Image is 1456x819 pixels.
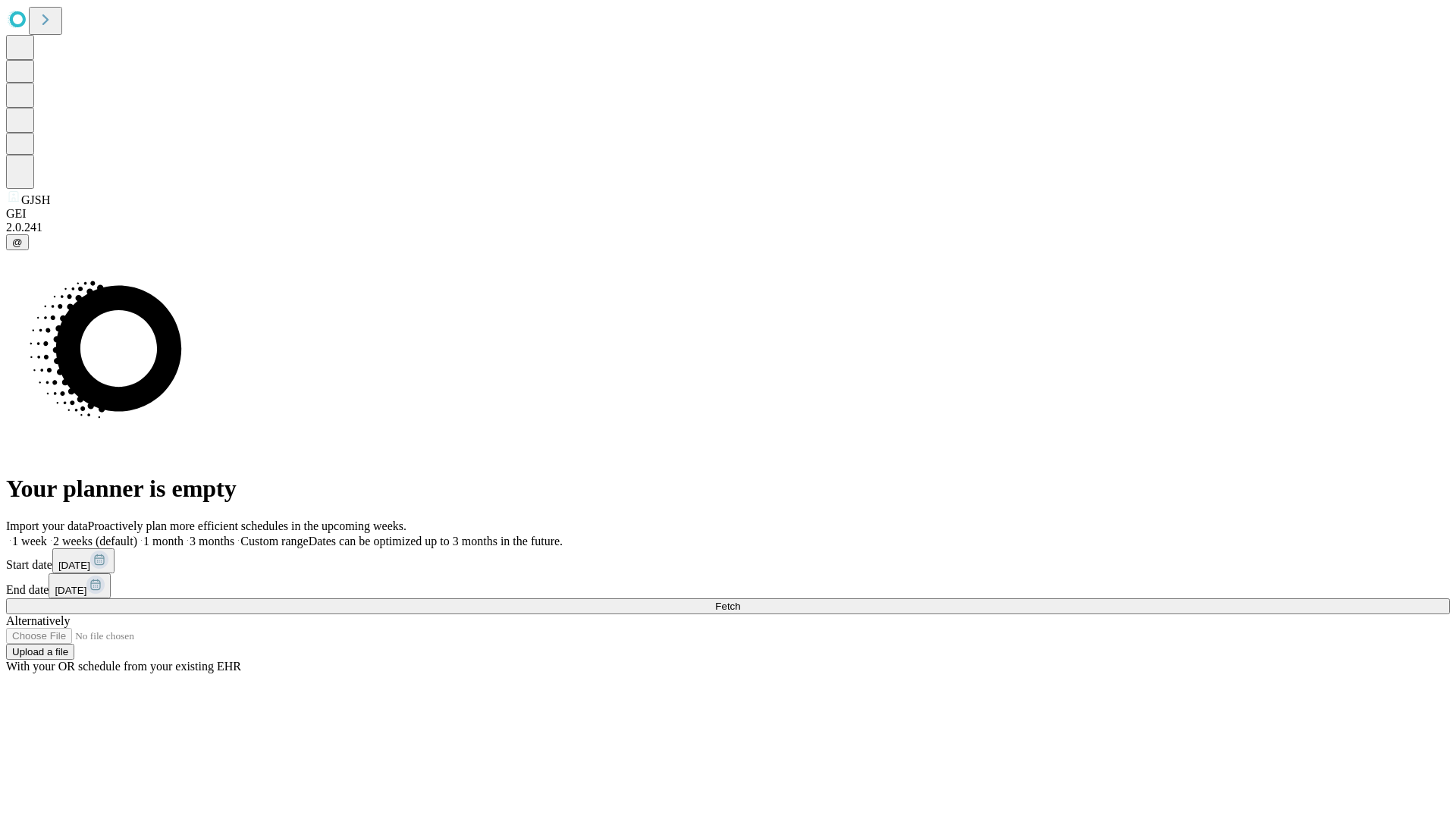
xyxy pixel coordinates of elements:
span: Custom range [240,535,308,548]
span: [DATE] [55,585,86,596]
span: 3 months [190,535,234,548]
button: Upload a file [6,644,74,660]
span: Fetch [715,601,740,612]
h1: Your planner is empty [6,475,1450,503]
span: With your OR schedule from your existing EHR [6,660,241,673]
span: 1 week [12,535,47,548]
button: @ [6,234,29,250]
span: GJSH [21,193,50,206]
span: Proactively plan more efficient schedules in the upcoming weeks. [88,519,406,532]
div: 2.0.241 [6,221,1450,234]
span: Dates can be optimized up to 3 months in the future. [309,535,563,548]
span: @ [12,237,23,248]
button: Fetch [6,598,1450,614]
span: Import your data [6,519,88,532]
span: 2 weeks (default) [53,535,137,548]
button: [DATE] [49,573,111,598]
div: GEI [6,207,1450,221]
span: [DATE] [58,560,90,571]
span: 1 month [143,535,184,548]
div: End date [6,573,1450,598]
div: Start date [6,548,1450,573]
button: [DATE] [52,548,115,573]
span: Alternatively [6,614,70,627]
